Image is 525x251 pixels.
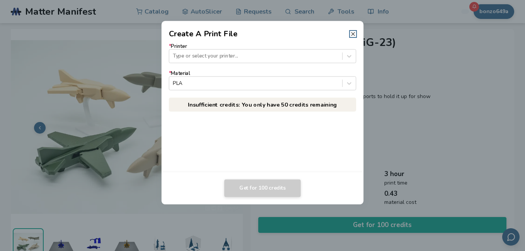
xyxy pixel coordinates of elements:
label: Material [169,70,356,90]
a: Insufficient credits: You only have 50 credits remaining [169,98,356,112]
input: *PrinterType or select your printer... [173,53,174,59]
label: Printer [169,43,356,63]
h2: Create A Print File [169,28,238,39]
input: *MaterialPLA [173,80,174,86]
button: Get for 100 credits [224,180,301,197]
